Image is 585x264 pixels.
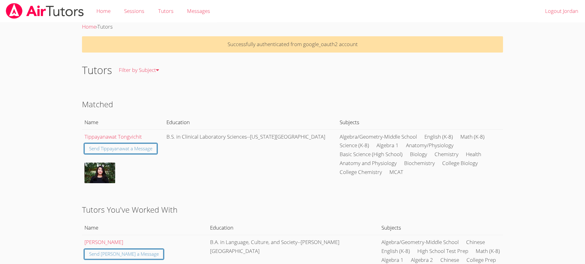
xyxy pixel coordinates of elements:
th: Name [82,221,208,235]
th: Education [207,221,379,235]
li: English (K-8) [381,247,410,256]
li: Biology [410,150,427,159]
li: Algebra 1 [376,141,399,150]
li: High School Test Prep [417,247,468,256]
h2: Tutors You've Worked With [82,204,503,215]
h1: Tutors [82,62,112,78]
li: Chinese [466,238,485,247]
h2: Matched [82,98,503,110]
a: Home [82,23,96,30]
p: Successfully authenticated from google_oauth2 account [82,36,503,53]
th: Education [164,115,337,129]
li: College Chemistry [340,168,382,177]
a: Send Tippayanawat a Message [84,144,157,154]
li: English (K-8) [424,132,453,141]
th: Name [82,115,164,129]
li: MCAT [389,168,403,177]
li: Biochemistry [404,159,435,168]
img: IMG_0561.jpeg [84,163,115,183]
li: Chemistry [435,150,458,159]
li: Basic Science (High School) [340,150,403,159]
li: Math (K-8) [460,132,485,141]
li: Anatomy/Physiology [406,141,454,150]
img: airtutors_banner-c4298cdbf04f3fff15de1276eac7730deb9818008684d7c2e4769d2f7ddbe033.png [5,3,84,19]
li: College Biology [442,159,478,168]
a: Send [PERSON_NAME] a Message [84,249,163,259]
li: Algebra/Geometry-Middle School [381,238,459,247]
span: Tutors [97,23,113,30]
li: Health [466,150,481,159]
span: Messages [187,7,210,14]
a: Tippayanawat Tongvichit [84,133,142,140]
li: Math (K-8) [476,247,500,256]
a: Filter by Subject [112,59,166,81]
th: Subjects [337,115,503,129]
li: Algebra/Geometry-Middle School [340,132,417,141]
th: Subjects [379,221,503,235]
li: Science (K-8) [340,141,369,150]
li: Anatomy and Physiology [340,159,397,168]
div: › [82,22,503,31]
a: [PERSON_NAME] [84,238,123,246]
td: B.S. in Clinical Laboratory Sciences--[US_STATE][GEOGRAPHIC_DATA] [164,129,337,188]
